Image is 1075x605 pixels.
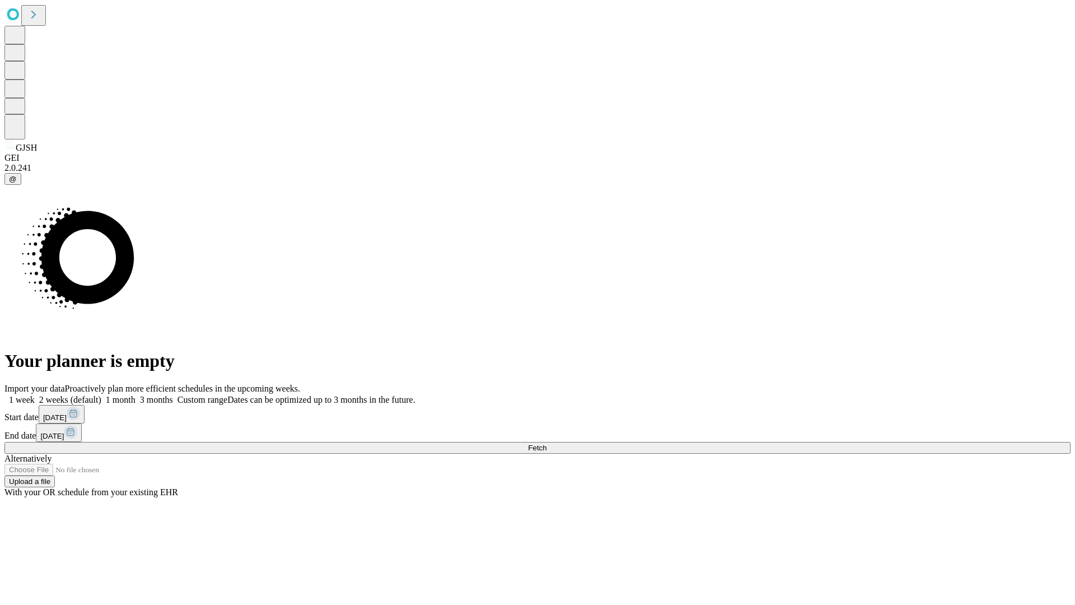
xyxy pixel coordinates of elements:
span: @ [9,175,17,183]
span: With your OR schedule from your existing EHR [4,487,178,497]
button: Upload a file [4,476,55,487]
button: [DATE] [39,405,85,424]
span: GJSH [16,143,37,152]
span: 1 month [106,395,135,404]
h1: Your planner is empty [4,351,1071,371]
span: Custom range [177,395,227,404]
span: Dates can be optimized up to 3 months in the future. [227,395,415,404]
button: Fetch [4,442,1071,454]
span: Alternatively [4,454,52,463]
span: Import your data [4,384,65,393]
button: @ [4,173,21,185]
div: Start date [4,405,1071,424]
span: Fetch [528,444,546,452]
button: [DATE] [36,424,82,442]
span: 3 months [140,395,173,404]
span: 2 weeks (default) [39,395,101,404]
span: Proactively plan more efficient schedules in the upcoming weeks. [65,384,300,393]
div: 2.0.241 [4,163,1071,173]
span: [DATE] [40,432,64,440]
div: GEI [4,153,1071,163]
span: 1 week [9,395,35,404]
span: [DATE] [43,413,67,422]
div: End date [4,424,1071,442]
